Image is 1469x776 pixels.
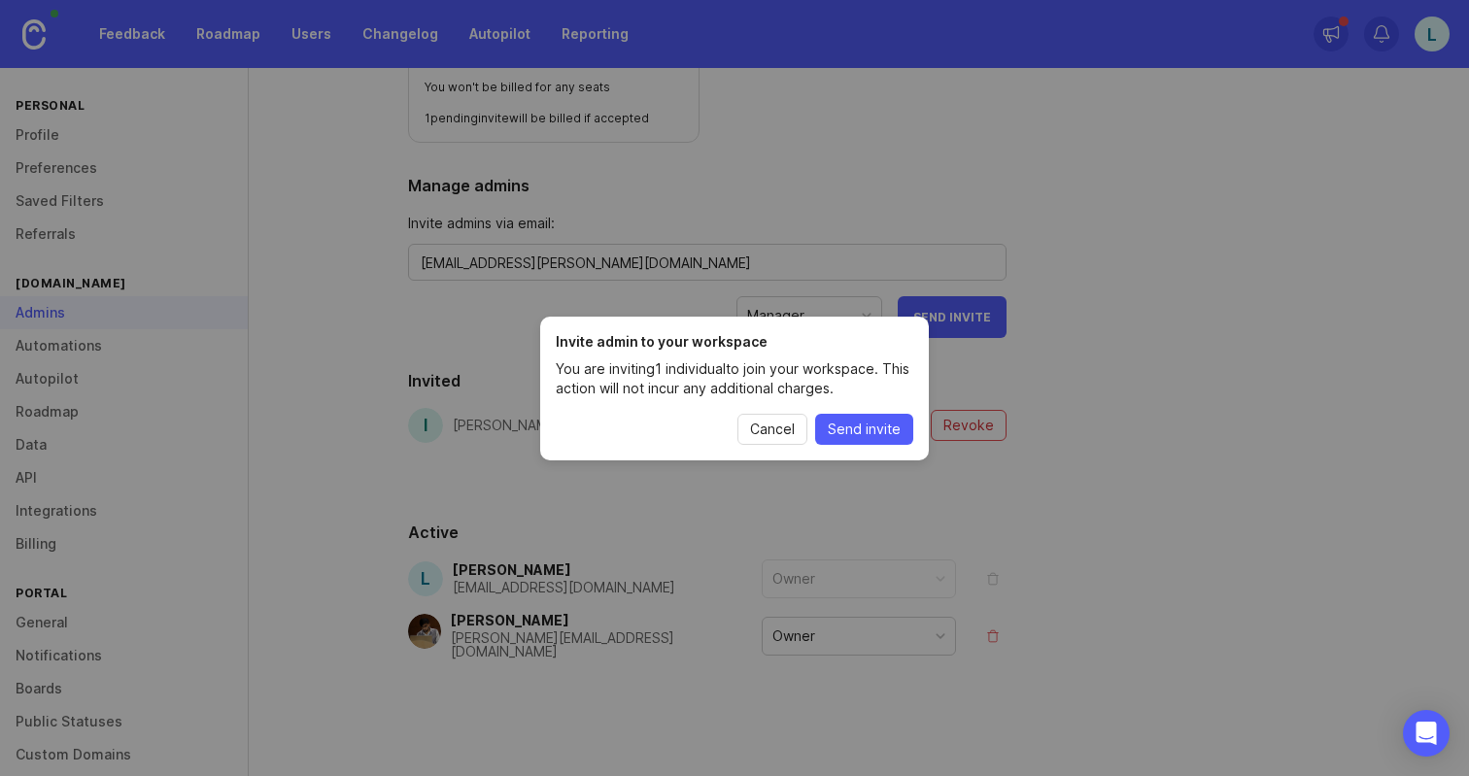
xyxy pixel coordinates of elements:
button: Send invite [815,414,913,445]
div: Open Intercom Messenger [1403,710,1450,757]
button: Cancel [737,414,807,445]
h1: Invite admin to your workspace [556,332,913,352]
span: Send invite [828,420,901,439]
p: You are inviting 1 individual to join your workspace. This action will not incur any additional c... [556,359,913,398]
span: Cancel [750,420,795,439]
